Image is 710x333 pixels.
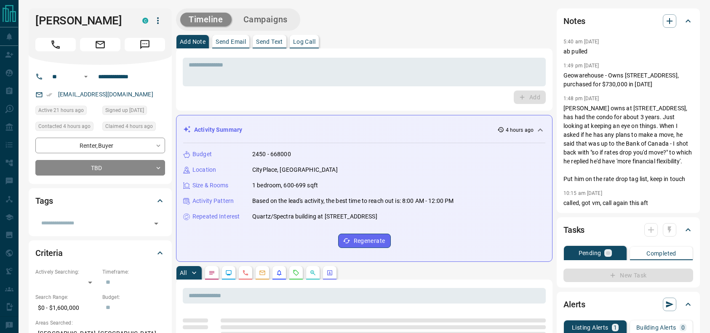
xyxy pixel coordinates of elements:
[35,191,165,211] div: Tags
[102,293,165,301] p: Budget:
[563,96,599,101] p: 1:48 pm [DATE]
[35,243,165,263] div: Criteria
[563,47,693,56] p: ab pulled
[35,122,98,133] div: Tue Aug 12 2025
[192,165,216,174] p: Location
[646,250,676,256] p: Completed
[252,181,318,190] p: 1 bedroom, 600-699 sqft
[180,39,206,45] p: Add Note
[563,14,585,28] h2: Notes
[563,298,585,311] h2: Alerts
[563,39,599,45] p: 5:40 am [DATE]
[235,13,296,27] button: Campaigns
[326,269,333,276] svg: Agent Actions
[38,122,91,131] span: Contacted 4 hours ago
[180,13,232,27] button: Timeline
[35,194,53,208] h2: Tags
[614,325,617,330] p: 1
[58,91,153,98] a: [EMAIL_ADDRESS][DOMAIN_NAME]
[192,197,234,205] p: Activity Pattern
[579,250,601,256] p: Pending
[35,14,130,27] h1: [PERSON_NAME]
[192,150,212,159] p: Budget
[252,197,454,205] p: Based on the lead's activity, the best time to reach out is: 8:00 AM - 12:00 PM
[252,165,338,174] p: CityPlace, [GEOGRAPHIC_DATA]
[102,122,165,133] div: Tue Aug 12 2025
[35,268,98,276] p: Actively Searching:
[192,212,240,221] p: Repeated Interest
[563,63,599,69] p: 1:49 pm [DATE]
[563,104,693,184] p: [PERSON_NAME] owns at [STREET_ADDRESS], has had the condo for about 3 years. Just looking at keep...
[276,269,283,276] svg: Listing Alerts
[563,11,693,31] div: Notes
[35,246,63,260] h2: Criteria
[563,190,602,196] p: 10:15 am [DATE]
[216,39,246,45] p: Send Email
[563,199,693,208] p: called, got vm, call again this aft
[35,319,165,327] p: Areas Searched:
[293,39,315,45] p: Log Call
[125,38,165,51] span: Message
[102,106,165,117] div: Sun Oct 11 2020
[252,212,377,221] p: Quartz/Spectra building at [STREET_ADDRESS]
[35,38,76,51] span: Call
[338,234,391,248] button: Regenerate
[506,126,534,134] p: 4 hours ago
[256,39,283,45] p: Send Text
[563,294,693,314] div: Alerts
[208,269,215,276] svg: Notes
[35,138,165,153] div: Renter , Buyer
[46,92,52,98] svg: Email Verified
[150,218,162,229] button: Open
[310,269,316,276] svg: Opportunities
[681,325,685,330] p: 0
[81,72,91,82] button: Open
[142,18,148,24] div: condos.ca
[636,325,676,330] p: Building Alerts
[252,150,291,159] p: 2450 - 668000
[225,269,232,276] svg: Lead Browsing Activity
[35,160,165,176] div: TBD
[242,269,249,276] svg: Calls
[563,220,693,240] div: Tasks
[102,268,165,276] p: Timeframe:
[80,38,120,51] span: Email
[563,71,693,89] p: Geowarehouse - Owns [STREET_ADDRESS], purchased for $730,000 in [DATE]
[293,269,299,276] svg: Requests
[38,106,84,115] span: Active 21 hours ago
[194,125,242,134] p: Activity Summary
[105,122,153,131] span: Claimed 4 hours ago
[35,106,98,117] div: Mon Aug 11 2025
[35,293,98,301] p: Search Range:
[572,325,609,330] p: Listing Alerts
[563,223,585,237] h2: Tasks
[192,181,229,190] p: Size & Rooms
[259,269,266,276] svg: Emails
[183,122,545,138] div: Activity Summary4 hours ago
[105,106,144,115] span: Signed up [DATE]
[35,301,98,315] p: $0 - $1,600,000
[180,270,187,276] p: All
